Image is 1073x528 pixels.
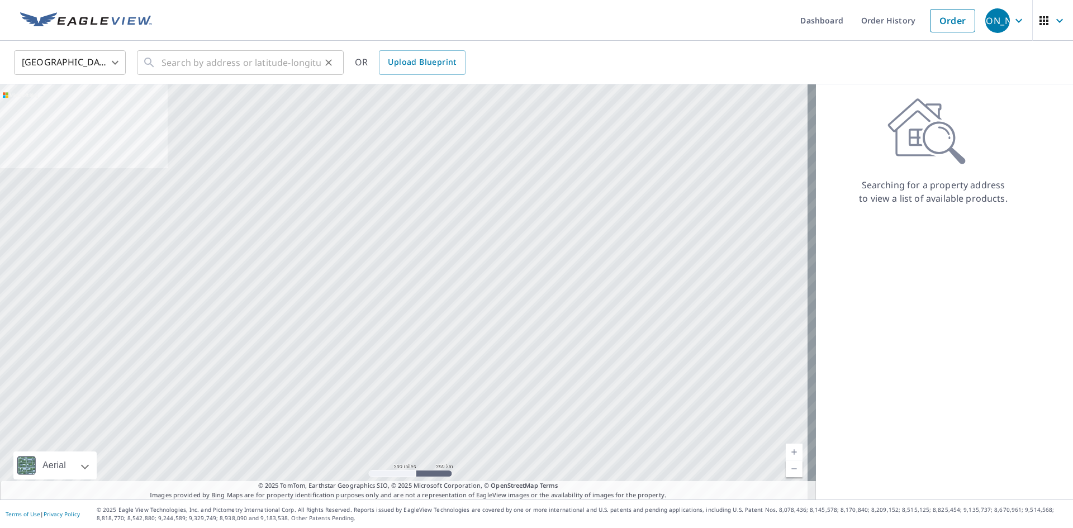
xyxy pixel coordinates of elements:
[786,444,803,460] a: Current Level 5, Zoom In
[930,9,975,32] a: Order
[985,8,1010,33] div: [PERSON_NAME]
[39,451,69,479] div: Aerial
[355,50,466,75] div: OR
[388,55,456,69] span: Upload Blueprint
[6,511,80,517] p: |
[321,55,336,70] button: Clear
[6,510,40,518] a: Terms of Use
[20,12,152,29] img: EV Logo
[858,178,1008,205] p: Searching for a property address to view a list of available products.
[14,47,126,78] div: [GEOGRAPHIC_DATA]
[44,510,80,518] a: Privacy Policy
[162,47,321,78] input: Search by address or latitude-longitude
[13,451,97,479] div: Aerial
[97,506,1067,522] p: © 2025 Eagle View Technologies, Inc. and Pictometry International Corp. All Rights Reserved. Repo...
[491,481,538,489] a: OpenStreetMap
[786,460,803,477] a: Current Level 5, Zoom Out
[540,481,558,489] a: Terms
[379,50,465,75] a: Upload Blueprint
[258,481,558,491] span: © 2025 TomTom, Earthstar Geographics SIO, © 2025 Microsoft Corporation, ©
